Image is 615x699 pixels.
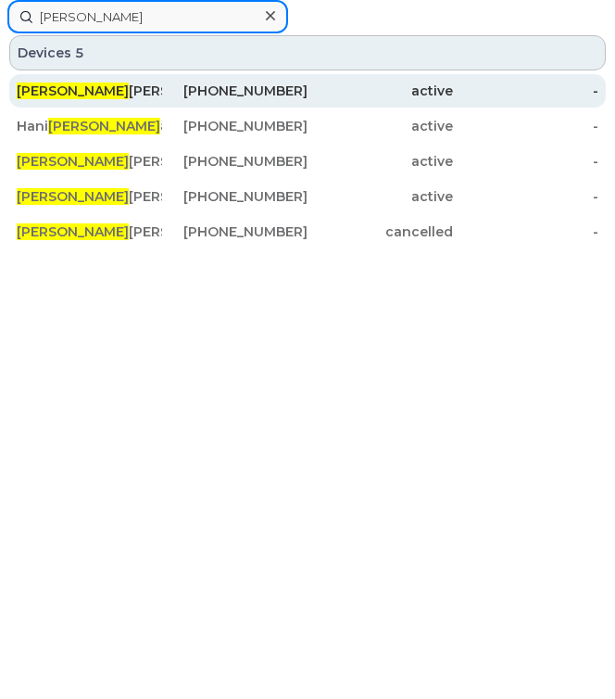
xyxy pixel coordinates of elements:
[307,222,453,241] div: cancelled
[9,109,606,143] a: Hani[PERSON_NAME]a[PHONE_NUMBER]active-
[307,82,453,100] div: active
[17,223,129,240] span: [PERSON_NAME]
[453,187,598,206] div: -
[162,152,307,171] div: [PHONE_NUMBER]
[162,222,307,241] div: [PHONE_NUMBER]
[162,117,307,135] div: [PHONE_NUMBER]
[17,152,162,171] div: [PERSON_NAME]
[9,74,606,108] a: [PERSON_NAME][PERSON_NAME][PHONE_NUMBER]active-
[162,187,307,206] div: [PHONE_NUMBER]
[17,187,162,206] div: [PERSON_NAME]
[307,117,453,135] div: active
[162,82,307,100] div: [PHONE_NUMBER]
[17,153,129,170] span: [PERSON_NAME]
[17,82,162,100] div: [PERSON_NAME]
[307,187,453,206] div: active
[453,152,598,171] div: -
[307,152,453,171] div: active
[9,215,606,248] a: [PERSON_NAME][PERSON_NAME][PHONE_NUMBER]cancelled-
[17,83,129,99] span: [PERSON_NAME]
[453,222,598,241] div: -
[453,117,598,135] div: -
[17,188,129,205] span: [PERSON_NAME]
[453,82,598,100] div: -
[48,118,160,134] span: [PERSON_NAME]
[9,145,606,178] a: [PERSON_NAME][PERSON_NAME][PHONE_NUMBER]active-
[17,222,162,241] div: [PERSON_NAME]
[17,117,162,135] div: Hani a
[9,180,606,213] a: [PERSON_NAME][PERSON_NAME][PHONE_NUMBER]active-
